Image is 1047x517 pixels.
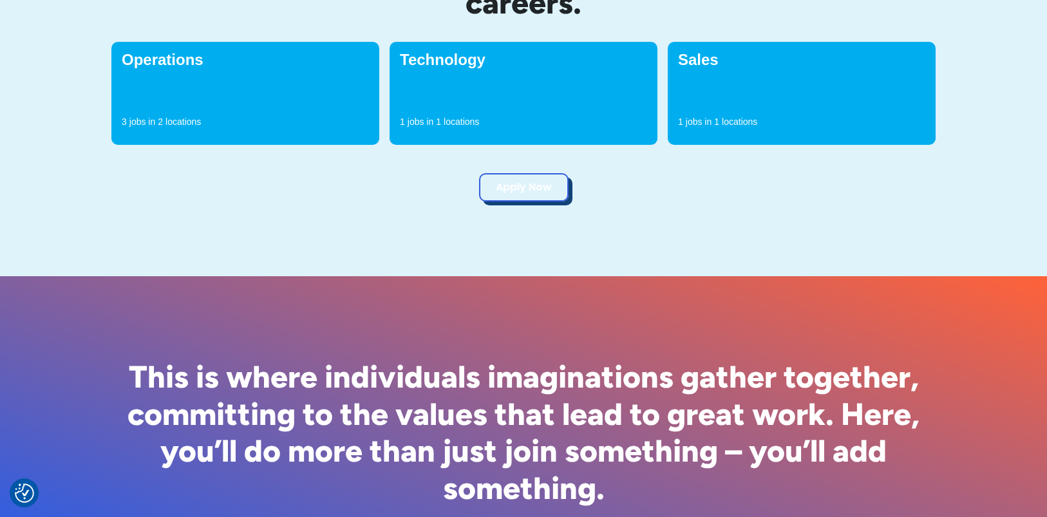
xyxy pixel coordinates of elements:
[722,115,757,128] p: locations
[400,52,647,68] h4: Technology
[15,484,34,503] button: Consent Preferences
[678,52,925,68] h4: Sales
[444,115,479,128] p: locations
[479,173,569,202] a: Apply Now
[129,115,155,128] p: jobs in
[158,115,163,128] p: 2
[400,115,405,128] p: 1
[714,115,719,128] p: 1
[165,115,201,128] p: locations
[686,115,712,128] p: jobs in
[15,484,34,503] img: Revisit consent button
[436,115,441,128] p: 1
[678,115,683,128] p: 1
[122,52,369,68] h4: Operations
[408,115,433,128] p: jobs in
[122,115,127,128] p: 3
[111,359,936,507] h2: This is where individuals imaginations gather together, committing to the values that lead to gre...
